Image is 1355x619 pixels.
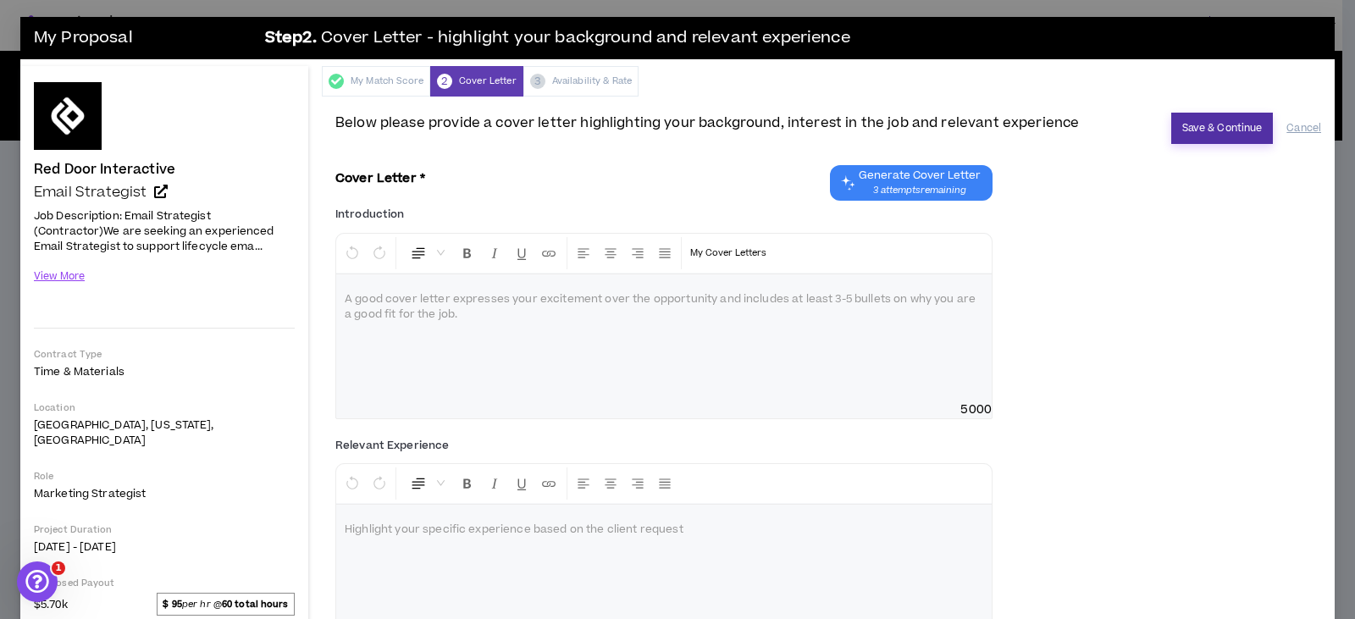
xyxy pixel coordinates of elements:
button: Help [226,463,339,531]
h3: Cover Letter * [335,172,425,186]
button: Template [685,237,772,269]
button: Justify Align [652,467,677,500]
span: Cover Letter - highlight your background and relevant experience [321,26,850,51]
button: Redo [367,237,392,269]
span: per hr @ [157,593,295,615]
span: Email Strategist [34,182,147,202]
p: Role [34,470,295,483]
button: Undo [340,467,365,500]
button: Redo [367,467,392,500]
p: How can we help? [34,178,305,207]
span: Help [268,506,296,517]
button: Undo [340,237,365,269]
label: Relevant Experience [335,432,449,459]
button: Center Align [598,237,623,269]
strong: $ 95 [163,598,181,611]
div: Send us a messageWe typically reply in a few hours [17,228,322,292]
span: Messages [141,506,199,517]
span: Marketing Strategist [34,486,146,501]
span: 1 [52,561,65,575]
button: Left Align [571,237,596,269]
div: We typically reply in a few hours [35,260,283,278]
button: Insert Link [536,467,561,500]
img: logo [34,32,64,59]
div: My Match Score [322,66,430,97]
button: Right Align [625,467,650,500]
p: Hi [PERSON_NAME] ! [34,120,305,178]
iframe: Intercom live chat [17,561,58,602]
button: View More [34,262,85,291]
p: Time & Materials [34,364,295,379]
button: Chat GPT Cover Letter [830,165,993,201]
p: Proposed Payout [34,577,295,589]
button: Format Underline [509,467,534,500]
button: Save & Continue [1171,113,1274,144]
p: Job Description: Email Strategist (Contractor)We are seeking an experienced Email Strategist to s... [34,207,295,255]
button: Format Bold [455,237,480,269]
button: Left Align [571,467,596,500]
h3: My Proposal [34,21,254,55]
p: [DATE] - [DATE] [34,539,295,555]
span: 5000 [960,401,992,418]
p: Project Duration [34,523,295,536]
p: Contract Type [34,348,295,361]
strong: 60 total hours [222,598,289,611]
span: Home [37,506,75,517]
div: Profile image for Gabriella [230,27,264,61]
button: Format Italics [482,237,507,269]
button: Messages [113,463,225,531]
b: Step 2 . [265,26,317,51]
p: Location [34,401,295,414]
button: Format Bold [455,467,480,500]
button: Justify Align [652,237,677,269]
button: Format Italics [482,467,507,500]
label: Introduction [335,201,404,228]
button: Center Align [598,467,623,500]
button: Right Align [625,237,650,269]
button: Format Underline [509,237,534,269]
button: Cancel [1286,113,1321,143]
div: Send us a message [35,242,283,260]
span: $5.70k [34,594,68,614]
span: Below please provide a cover letter highlighting your background, interest in the job and relevan... [335,113,1079,133]
h4: Red Door Interactive [34,162,175,177]
button: Insert Link [536,237,561,269]
span: 3 attempts remaining [859,184,981,197]
p: My Cover Letters [690,245,766,262]
p: [GEOGRAPHIC_DATA], [US_STATE], [GEOGRAPHIC_DATA] [34,417,295,448]
a: Email Strategist [34,184,295,201]
div: Close [291,27,322,58]
span: Generate Cover Letter [859,169,981,182]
